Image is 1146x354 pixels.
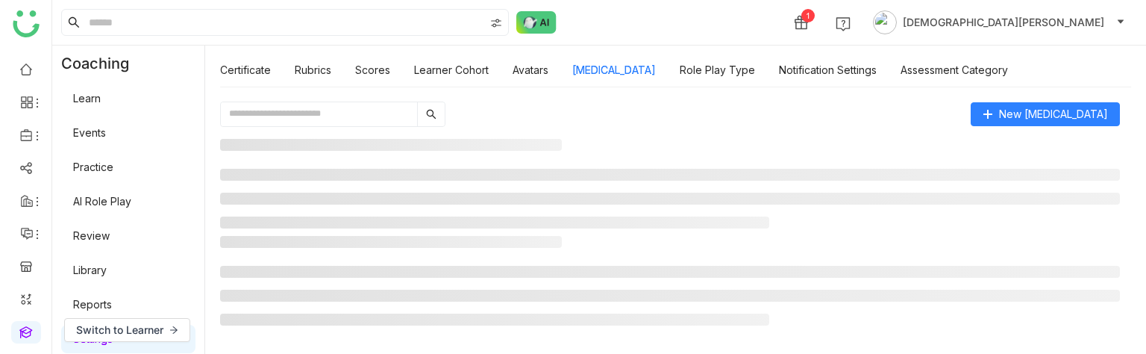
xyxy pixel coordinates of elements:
img: ask-buddy-normal.svg [516,11,557,34]
div: Coaching [52,46,151,81]
a: Notification Settings [779,63,877,76]
a: Rubrics [295,63,331,76]
a: AI Role Play [73,195,131,208]
a: Certificate [220,63,271,76]
div: 1 [801,9,815,22]
button: New [MEDICAL_DATA] [971,102,1120,126]
a: Settings [73,332,113,345]
a: [MEDICAL_DATA] [572,63,656,76]
span: New [MEDICAL_DATA] [999,106,1108,122]
a: Events [73,126,106,139]
a: Scores [355,63,390,76]
a: Learner Cohort [414,63,489,76]
button: [DEMOGRAPHIC_DATA][PERSON_NAME] [870,10,1128,34]
img: logo [13,10,40,37]
a: Assessment Category [901,63,1008,76]
span: Switch to Learner [76,322,163,338]
span: [DEMOGRAPHIC_DATA][PERSON_NAME] [903,14,1104,31]
a: Avatars [513,63,548,76]
a: Learn [73,92,101,105]
img: help.svg [836,16,851,31]
button: Switch to Learner [64,318,190,342]
a: Reports [73,298,112,311]
img: search-type.svg [490,17,502,29]
a: Review [73,229,110,242]
a: Library [73,264,107,276]
a: Practice [73,161,113,173]
a: Role Play Type [680,63,755,76]
img: avatar [873,10,897,34]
